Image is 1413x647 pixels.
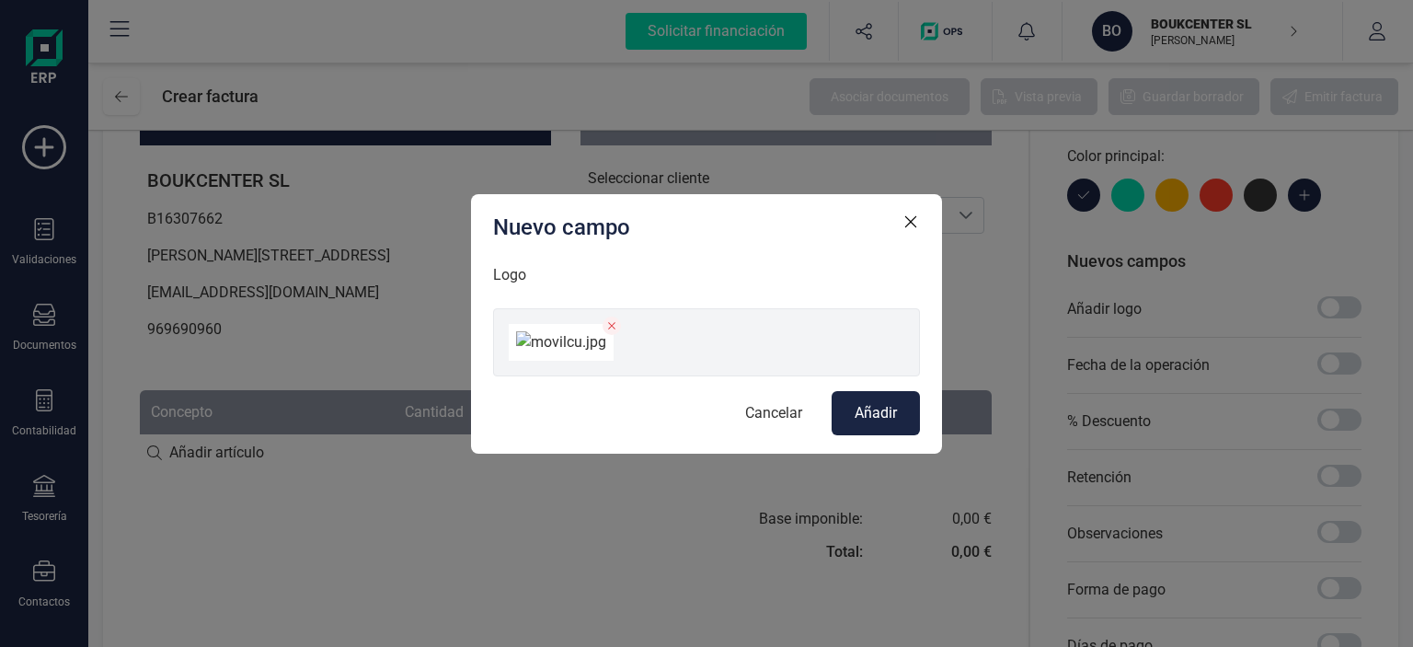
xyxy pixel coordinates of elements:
[727,391,821,435] button: Cancelar
[745,402,802,424] span: Cancelar
[855,402,897,424] span: Añadir
[493,213,630,242] p: Nuevo campo
[493,264,526,286] label: Logo
[509,324,614,361] img: movilcu.jpg
[832,391,920,435] button: Añadir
